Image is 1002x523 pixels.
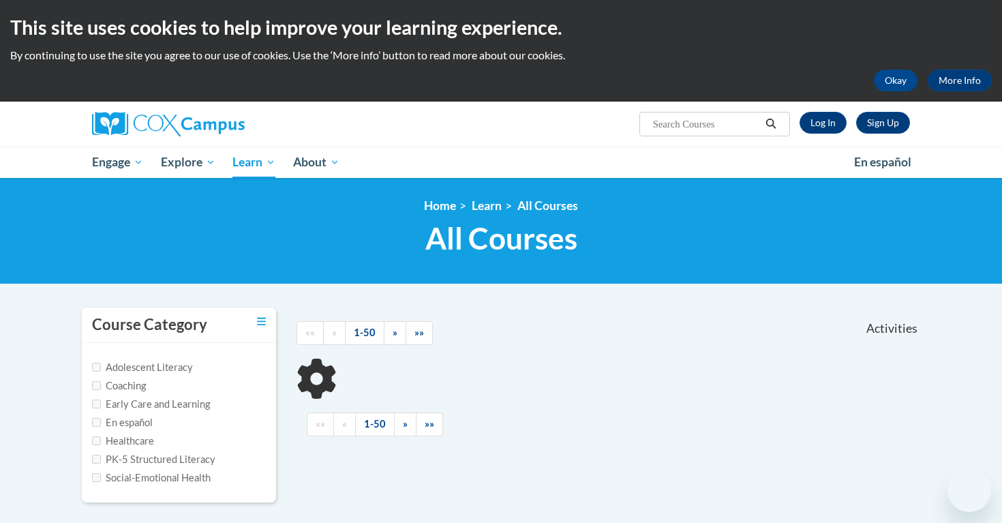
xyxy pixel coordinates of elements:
div: Main menu [72,147,930,178]
a: Log In [800,112,847,134]
span: Engage [92,154,143,170]
a: End [406,321,433,345]
label: Early Care and Learning [92,397,210,412]
a: 1-50 [355,413,395,436]
span: »» [425,418,434,430]
span: » [393,327,397,338]
label: Social-Emotional Health [92,470,211,485]
a: Cox Campus [92,112,351,136]
a: Learn [224,147,284,178]
a: Previous [333,413,356,436]
label: Adolescent Literacy [92,360,193,375]
label: Healthcare [92,434,154,449]
a: Toggle collapse [257,314,266,329]
a: End [416,413,443,436]
h3: Course Category [92,314,207,335]
input: Checkbox for Options [92,473,101,482]
span: About [293,154,339,170]
span: « [332,327,337,338]
a: Home [424,198,456,213]
label: En español [92,415,153,430]
span: Learn [232,154,275,170]
a: Previous [323,321,346,345]
input: Checkbox for Options [92,363,101,372]
span: En español [854,155,911,169]
input: Checkbox for Options [92,455,101,464]
a: 1-50 [345,321,384,345]
input: Checkbox for Options [92,381,101,390]
label: Coaching [92,378,146,393]
a: En español [845,148,920,177]
input: Search Courses [652,116,761,132]
a: Learn [472,198,502,213]
span: All Courses [425,220,577,256]
label: PK-5 Structured Literacy [92,452,215,467]
p: By continuing to use the site you agree to our use of cookies. Use the ‘More info’ button to read... [10,48,992,63]
span: Activities [866,321,917,336]
a: Begining [307,413,334,436]
h2: This site uses cookies to help improve your learning experience. [10,14,992,41]
a: All Courses [517,198,578,213]
a: More Info [928,70,992,91]
a: About [284,147,348,178]
a: Next [394,413,416,436]
a: Next [384,321,406,345]
button: Okay [874,70,917,91]
button: Search [761,116,781,132]
input: Checkbox for Options [92,418,101,427]
input: Checkbox for Options [92,400,101,408]
a: Register [856,112,910,134]
a: Explore [152,147,224,178]
a: Begining [297,321,324,345]
span: «« [316,418,325,430]
input: Checkbox for Options [92,436,101,445]
span: » [403,418,408,430]
span: Explore [161,154,215,170]
iframe: Button to launch messaging window [947,468,991,512]
span: »» [414,327,424,338]
img: Cox Campus [92,112,245,136]
span: «« [305,327,315,338]
a: Engage [83,147,152,178]
span: « [342,418,347,430]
